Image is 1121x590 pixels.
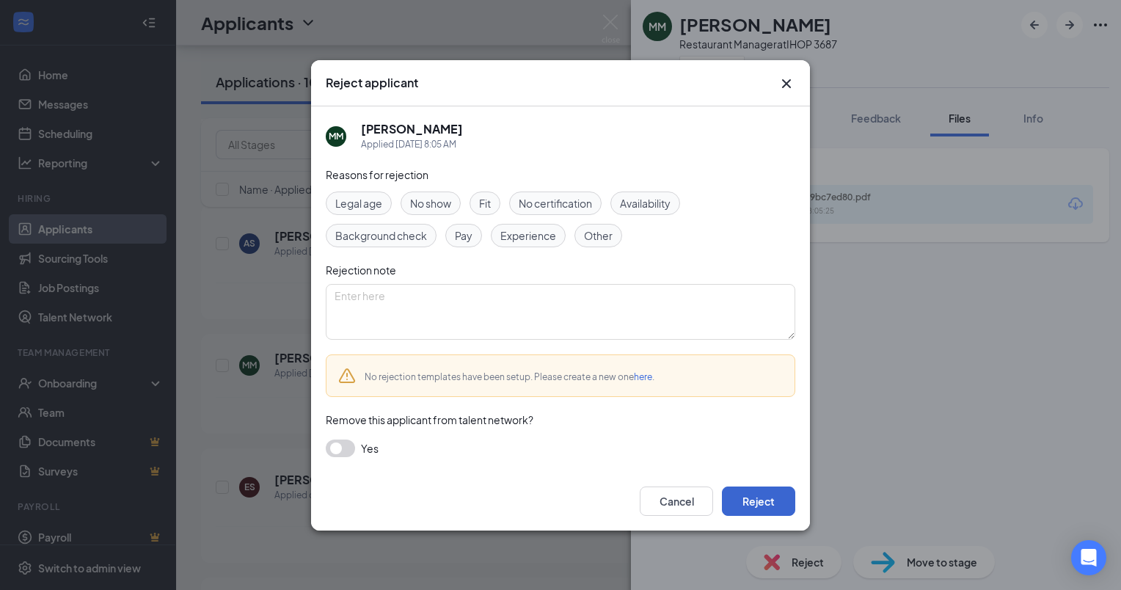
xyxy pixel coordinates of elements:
[361,121,463,137] h5: [PERSON_NAME]
[410,195,451,211] span: No show
[640,487,713,516] button: Cancel
[778,75,795,92] button: Close
[326,263,396,277] span: Rejection note
[519,195,592,211] span: No certification
[365,371,654,382] span: No rejection templates have been setup. Please create a new one .
[326,168,428,181] span: Reasons for rejection
[500,227,556,244] span: Experience
[335,227,427,244] span: Background check
[1071,540,1106,575] div: Open Intercom Messenger
[329,130,343,142] div: MM
[722,487,795,516] button: Reject
[455,227,472,244] span: Pay
[361,440,379,457] span: Yes
[326,75,418,91] h3: Reject applicant
[634,371,652,382] a: here
[335,195,382,211] span: Legal age
[338,367,356,385] svg: Warning
[778,75,795,92] svg: Cross
[620,195,671,211] span: Availability
[584,227,613,244] span: Other
[361,137,463,152] div: Applied [DATE] 8:05 AM
[479,195,491,211] span: Fit
[326,413,533,426] span: Remove this applicant from talent network?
